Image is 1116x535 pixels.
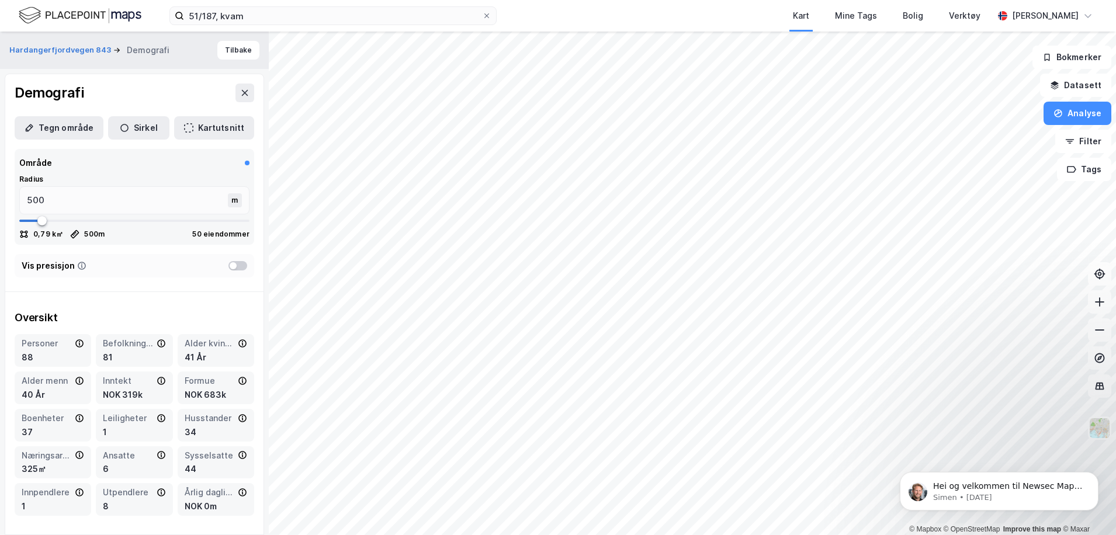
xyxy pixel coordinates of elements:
[1089,417,1111,439] img: Z
[22,350,84,364] div: 88
[1032,46,1111,69] button: Bokmerker
[1044,102,1111,125] button: Analyse
[185,336,235,350] div: Alder kvinner
[185,449,235,463] div: Sysselsatte
[882,447,1116,529] iframe: Intercom notifications message
[84,230,105,239] div: 500 m
[103,350,165,364] div: 81
[103,411,154,425] div: Leiligheter
[127,43,169,57] div: Demografi
[1057,158,1111,181] button: Tags
[185,388,247,402] div: NOK 683k
[949,9,980,23] div: Verktøy
[103,374,154,388] div: Inntekt
[174,116,254,140] button: Kartutsnitt
[15,311,254,325] div: Oversikt
[22,499,84,513] div: 1
[1012,9,1079,23] div: [PERSON_NAME]
[22,374,72,388] div: Alder menn
[909,525,941,533] a: Mapbox
[103,336,154,350] div: Befolkning dagtid
[103,449,154,463] div: Ansatte
[793,9,809,23] div: Kart
[108,116,169,140] button: Sirkel
[1055,130,1111,153] button: Filter
[22,485,72,499] div: Innpendlere
[19,175,249,184] div: Radius
[9,44,113,56] button: Hardangerfjordvegen 843
[185,425,247,439] div: 34
[217,41,259,60] button: Tilbake
[184,7,482,25] input: Søk på adresse, matrikkel, gårdeiere, leietakere eller personer
[33,230,63,239] div: 0,79 k㎡
[22,411,72,425] div: Boenheter
[22,425,84,439] div: 37
[185,411,235,425] div: Husstander
[19,156,52,170] div: Område
[103,425,165,439] div: 1
[103,388,165,402] div: NOK 319k
[22,462,84,476] div: 325㎡
[20,187,230,214] input: m
[103,462,165,476] div: 6
[1040,74,1111,97] button: Datasett
[228,193,242,207] div: m
[19,5,141,26] img: logo.f888ab2527a4732fd821a326f86c7f29.svg
[22,449,72,463] div: Næringsareal
[22,336,72,350] div: Personer
[903,9,923,23] div: Bolig
[835,9,877,23] div: Mine Tags
[15,84,84,102] div: Demografi
[185,350,247,364] div: 41 År
[22,388,84,402] div: 40 År
[103,499,165,513] div: 8
[1003,525,1061,533] a: Improve this map
[15,116,103,140] button: Tegn område
[192,230,249,239] div: 50 eiendommer
[944,525,1000,533] a: OpenStreetMap
[185,499,247,513] div: NOK 0m
[185,374,235,388] div: Formue
[185,485,235,499] div: Årlig dagligvareforbruk
[103,485,154,499] div: Utpendlere
[22,259,75,273] div: Vis presisjon
[185,462,247,476] div: 44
